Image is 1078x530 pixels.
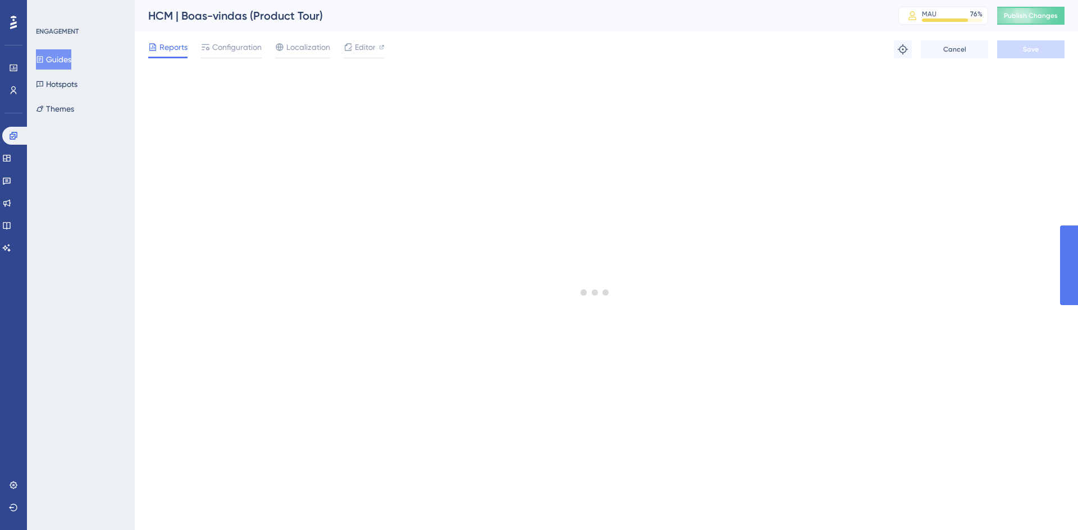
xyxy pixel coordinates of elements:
[355,40,376,54] span: Editor
[922,10,937,19] div: MAU
[970,10,983,19] div: 76 %
[943,45,966,54] span: Cancel
[148,8,870,24] div: HCM | Boas-vindas (Product Tour)
[1023,45,1039,54] span: Save
[212,40,262,54] span: Configuration
[36,74,77,94] button: Hotspots
[1031,486,1065,519] iframe: UserGuiding AI Assistant Launcher
[286,40,330,54] span: Localization
[36,49,71,70] button: Guides
[36,27,79,36] div: ENGAGEMENT
[159,40,188,54] span: Reports
[997,7,1065,25] button: Publish Changes
[921,40,988,58] button: Cancel
[997,40,1065,58] button: Save
[1004,11,1058,20] span: Publish Changes
[36,99,74,119] button: Themes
